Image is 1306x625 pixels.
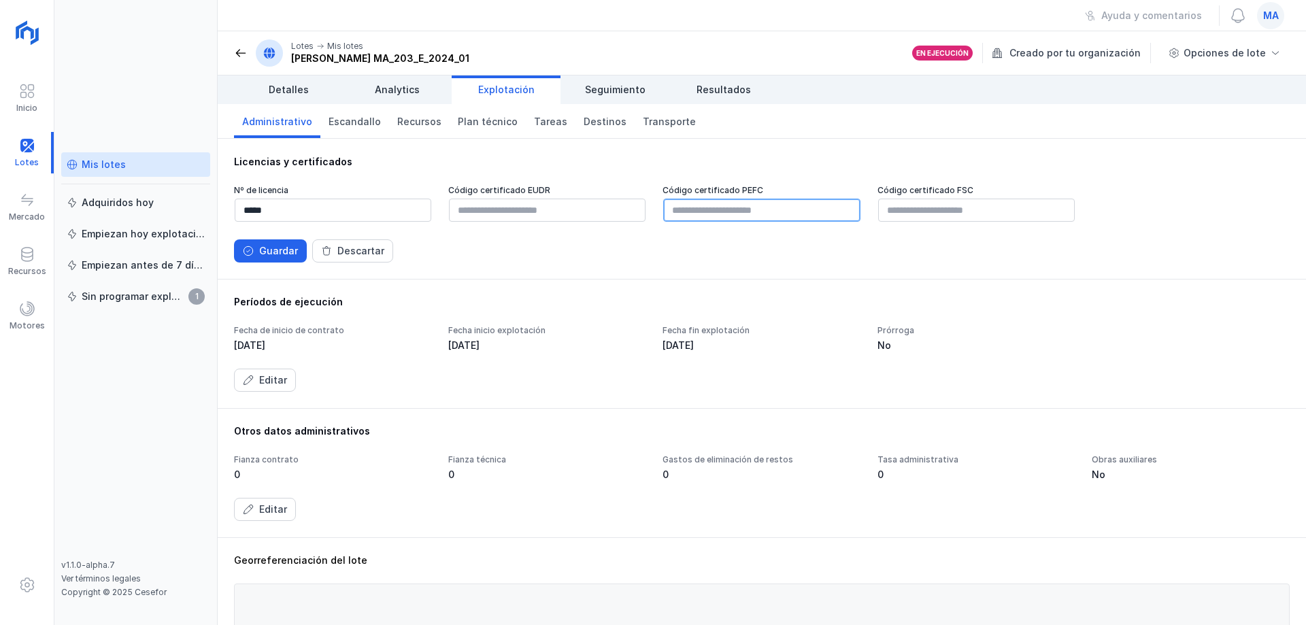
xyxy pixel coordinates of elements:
[1092,454,1290,465] div: Obras auxiliares
[259,503,287,516] div: Editar
[992,43,1153,63] div: Creado por tu organización
[458,115,518,129] span: Plan técnico
[234,468,432,482] div: 0
[8,266,46,277] div: Recursos
[234,155,1290,169] div: Licencias y certificados
[234,554,1290,567] div: Georreferenciación del lote
[1076,4,1211,27] button: Ayuda y comentarios
[327,41,363,52] div: Mis lotes
[575,104,635,138] a: Destinos
[82,158,126,171] div: Mis lotes
[10,320,45,331] div: Motores
[259,373,287,387] div: Editar
[234,325,432,336] div: Fecha de inicio de contrato
[234,369,296,392] button: Editar
[82,196,154,209] div: Adquiridos hoy
[584,115,626,129] span: Destinos
[82,227,205,241] div: Empiezan hoy explotación
[663,454,860,465] div: Gastos de eliminación de restos
[82,258,205,272] div: Empiezan antes de 7 días
[234,104,320,138] a: Administrativo
[234,454,432,465] div: Fianza contrato
[1263,9,1279,22] span: ma
[877,468,1075,482] div: 0
[1101,9,1202,22] div: Ayuda y comentarios
[448,325,646,336] div: Fecha inicio explotación
[448,468,646,482] div: 0
[10,16,44,50] img: logoRight.svg
[663,185,860,195] div: Código certificado PEFC
[61,284,210,309] a: Sin programar explotación1
[1092,468,1290,482] div: No
[234,75,343,104] a: Detalles
[663,325,860,336] div: Fecha fin explotación
[234,239,307,263] button: Guardar
[320,104,389,138] a: Escandallo
[669,75,778,104] a: Resultados
[188,288,205,305] span: 1
[16,103,37,114] div: Inicio
[560,75,669,104] a: Seguimiento
[877,185,1075,195] div: Código certificado FSC
[450,104,526,138] a: Plan técnico
[877,325,1075,336] div: Prórroga
[478,83,535,97] span: Explotación
[61,152,210,177] a: Mis lotes
[329,115,381,129] span: Escandallo
[82,290,184,303] div: Sin programar explotación
[259,244,298,258] div: Guardar
[61,190,210,215] a: Adquiridos hoy
[663,339,860,352] div: [DATE]
[534,115,567,129] span: Tareas
[635,104,704,138] a: Transporte
[242,115,312,129] span: Administrativo
[526,104,575,138] a: Tareas
[1184,46,1266,60] div: Opciones de lote
[9,212,45,222] div: Mercado
[291,41,314,52] div: Lotes
[452,75,560,104] a: Explotación
[61,587,210,598] div: Copyright © 2025 Cesefor
[643,115,696,129] span: Transporte
[269,83,309,97] span: Detalles
[234,424,1290,438] div: Otros datos administrativos
[697,83,751,97] span: Resultados
[343,75,452,104] a: Analytics
[291,52,469,65] div: [PERSON_NAME] MA_203_E_2024_01
[234,295,1290,309] div: Períodos de ejecución
[663,468,860,482] div: 0
[61,222,210,246] a: Empiezan hoy explotación
[375,83,420,97] span: Analytics
[337,244,384,258] div: Descartar
[234,339,432,352] div: [DATE]
[234,185,432,195] div: Nº de licencia
[585,83,646,97] span: Seguimiento
[448,454,646,465] div: Fianza técnica
[389,104,450,138] a: Recursos
[877,454,1075,465] div: Tasa administrativa
[312,239,393,263] button: Descartar
[61,573,141,584] a: Ver términos legales
[61,253,210,277] a: Empiezan antes de 7 días
[877,339,1075,352] div: No
[397,115,441,129] span: Recursos
[916,48,969,58] div: En ejecución
[448,185,646,195] div: Código certificado EUDR
[448,339,646,352] div: [DATE]
[234,498,296,521] button: Editar
[61,560,210,571] div: v1.1.0-alpha.7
